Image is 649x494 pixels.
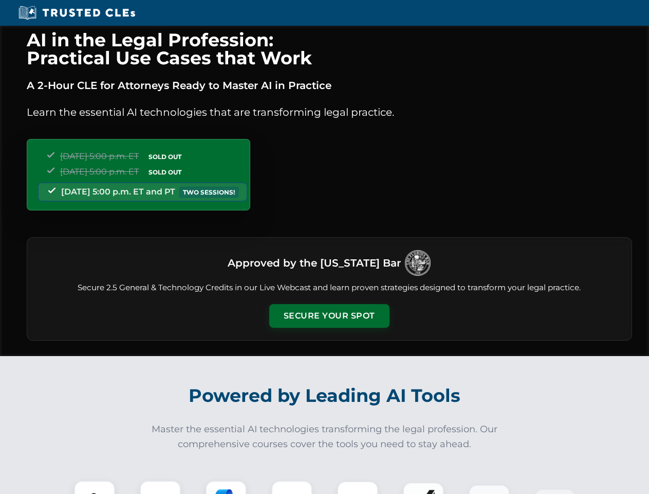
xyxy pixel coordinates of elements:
span: SOLD OUT [145,167,185,178]
h3: Approved by the [US_STATE] Bar [228,254,401,272]
button: Secure Your Spot [269,304,390,328]
p: Learn the essential AI technologies that are transforming legal practice. [27,104,632,120]
img: Logo [405,250,431,276]
span: SOLD OUT [145,151,185,162]
p: Secure 2.5 General & Technology Credits in our Live Webcast and learn proven strategies designed ... [40,282,619,294]
p: Master the essential AI technologies transforming the legal profession. Our comprehensive courses... [145,422,505,452]
h1: AI in the Legal Profession: Practical Use Cases that Work [27,31,632,67]
span: [DATE] 5:00 p.m. ET [60,167,139,177]
span: [DATE] 5:00 p.m. ET [60,151,139,161]
img: Trusted CLEs [15,5,138,21]
h2: Powered by Leading AI Tools [40,378,609,414]
p: A 2-Hour CLE for Attorneys Ready to Master AI in Practice [27,77,632,94]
